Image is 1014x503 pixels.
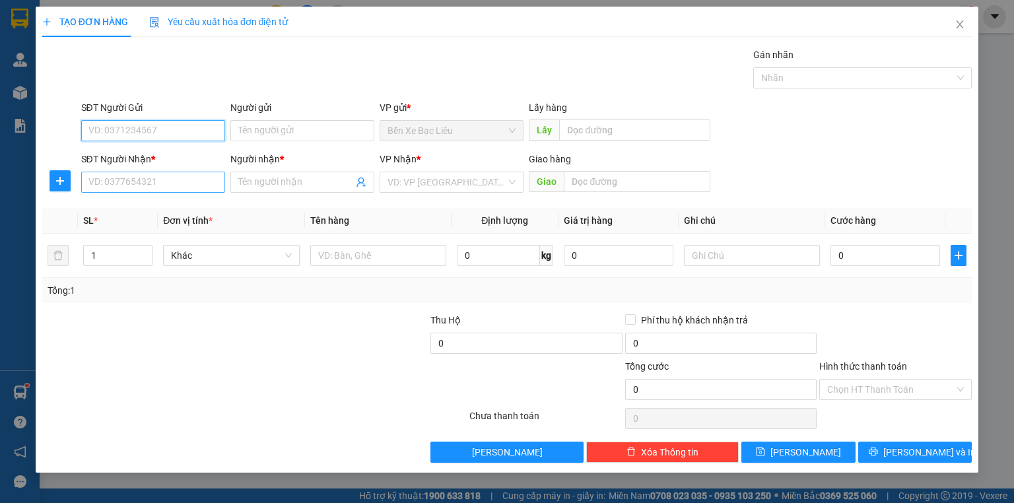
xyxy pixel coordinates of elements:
span: close [955,19,965,30]
span: SL [83,215,94,226]
input: Dọc đường [559,119,710,141]
span: plus [42,17,51,26]
input: 0 [564,245,673,266]
button: plus [50,170,71,191]
button: printer[PERSON_NAME] và In [858,442,972,463]
span: Đơn vị tính [163,215,213,226]
span: plus [50,176,70,186]
div: Người nhận [230,152,374,166]
label: Hình thức thanh toán [819,361,907,372]
span: [PERSON_NAME] [770,445,841,459]
button: Close [941,7,978,44]
input: Ghi Chú [684,245,820,266]
div: Tổng: 1 [48,283,392,298]
span: save [756,447,765,457]
button: [PERSON_NAME] [430,442,583,463]
span: [PERSON_NAME] [472,445,543,459]
span: Cước hàng [830,215,876,226]
button: plus [951,245,966,266]
span: Khác [171,246,291,265]
span: Giao [529,171,564,192]
span: kg [540,245,553,266]
button: deleteXóa Thông tin [586,442,739,463]
span: Xóa Thông tin [641,445,698,459]
span: delete [626,447,636,457]
button: save[PERSON_NAME] [741,442,856,463]
span: Thu Hộ [430,315,461,325]
span: Giao hàng [529,154,571,164]
div: SĐT Người Nhận [81,152,225,166]
div: Chưa thanh toán [468,409,623,432]
span: VP Nhận [380,154,417,164]
input: VD: Bàn, Ghế [310,245,446,266]
span: printer [869,447,878,457]
span: Tổng cước [625,361,669,372]
span: Yêu cầu xuất hóa đơn điện tử [149,17,288,27]
th: Ghi chú [679,208,825,234]
span: Tên hàng [310,215,349,226]
span: [PERSON_NAME] và In [883,445,976,459]
span: Phí thu hộ khách nhận trả [636,313,753,327]
span: Giá trị hàng [564,215,613,226]
div: SĐT Người Gửi [81,100,225,115]
span: plus [951,250,966,261]
label: Gán nhãn [753,50,794,60]
span: user-add [356,177,366,187]
span: Lấy hàng [529,102,567,113]
button: delete [48,245,69,266]
span: TẠO ĐƠN HÀNG [42,17,128,27]
span: Bến Xe Bạc Liêu [388,121,516,141]
img: icon [149,17,160,28]
input: Dọc đường [564,171,710,192]
div: VP gửi [380,100,524,115]
span: Định lượng [481,215,528,226]
span: Lấy [529,119,559,141]
div: Người gửi [230,100,374,115]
